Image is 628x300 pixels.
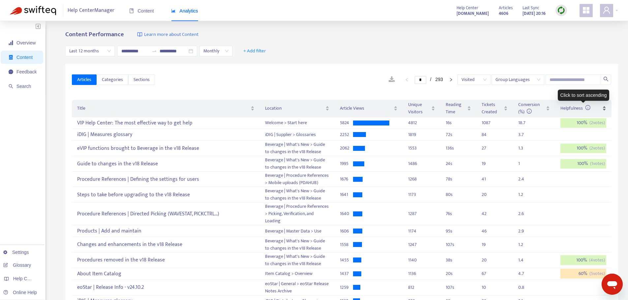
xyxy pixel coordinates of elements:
[457,4,478,12] span: Help Center
[446,131,471,138] div: 72 s
[408,241,435,248] div: 1247
[340,160,353,167] div: 1995
[446,270,471,277] div: 20 s
[10,6,56,15] img: Swifteq
[476,100,513,117] th: Tickets Created
[9,55,13,60] span: container
[408,270,435,277] div: 1136
[77,268,254,279] div: About Item Catalog
[340,131,353,138] div: 2252
[3,290,37,295] a: Online Help
[482,228,495,235] div: 46
[446,228,471,235] div: 95 s
[518,210,531,217] div: 2.6
[518,241,531,248] div: 1.2
[589,119,605,126] span: ( 2 votes)
[482,241,495,248] div: 19
[340,241,353,248] div: 1558
[518,145,531,152] div: 1.3
[482,101,502,116] span: Tickets Created
[518,228,531,235] div: 2.9
[446,101,466,116] span: Reading Time
[137,31,198,39] a: Learn more about Content
[440,100,476,117] th: Reading Time
[589,145,605,152] span: ( 2 votes)
[77,143,254,154] div: eVIP functions brought to Beverage in the v18 Release
[340,145,353,152] div: 2062
[260,253,335,268] td: Beverage | What's New > Guide to changes in the v18 Release
[260,172,335,187] td: Beverage | Procedure References > Mobile uploads (PDAHUB)
[128,74,155,85] button: Sections
[446,176,471,183] div: 78 s
[402,76,412,84] button: left
[129,8,154,14] span: Content
[482,257,495,264] div: 20
[77,226,254,236] div: Products | Add and maintain
[340,119,353,126] div: 5824
[134,76,150,83] span: Sections
[405,78,409,82] span: left
[260,280,335,295] td: eoStar | General > eoStar Release Notes Archive
[9,84,13,89] span: search
[13,276,40,281] span: Help Centers
[589,270,605,277] span: ( 5 votes)
[340,284,353,291] div: 1259
[77,158,254,169] div: Guide to changes in the v18 Release
[68,4,114,17] span: Help Center Manager
[171,9,176,13] span: area-chart
[558,90,610,101] div: Click to sort ascending
[518,191,531,198] div: 1.2
[340,105,392,112] span: Article Views
[482,119,495,126] div: 1087
[590,160,605,167] span: ( 1 votes)
[446,145,471,152] div: 136 s
[77,189,254,200] div: Steps to take before upgrading to the v18 Release
[77,105,249,112] span: Title
[260,203,335,225] td: Beverage | Procedure References > Picking, Verification, and Loading
[171,8,198,14] span: Analytics
[415,76,443,84] li: 1/293
[482,270,495,277] div: 67
[260,100,335,117] th: Location
[77,239,254,250] div: Changes and enhancements in the v18 Release
[260,237,335,253] td: Beverage | What's New > Guide to changes in the v18 Release
[265,105,324,112] span: Location
[462,75,487,85] span: Visited
[77,76,91,83] span: Articles
[518,176,531,183] div: 2.4
[97,74,128,85] button: Categories
[603,6,611,14] span: user
[482,284,495,291] div: 10
[152,48,157,54] span: to
[402,76,412,84] li: Previous Page
[499,4,513,12] span: Articles
[408,119,435,126] div: 4812
[446,119,471,126] div: 16 s
[446,160,471,167] div: 24 s
[408,160,435,167] div: 1486
[560,255,606,265] div: 100 %
[446,76,456,84] button: right
[560,269,606,279] div: 60 %
[243,47,266,55] span: + Add filter
[203,46,228,56] span: Monthly
[457,10,489,17] a: [DOMAIN_NAME]
[482,210,495,217] div: 42
[518,131,531,138] div: 3.7
[102,76,123,83] span: Categories
[518,257,531,264] div: 1.4
[482,145,495,152] div: 27
[16,40,36,45] span: Overview
[408,210,435,217] div: 1287
[260,117,335,129] td: Welcome > Start here
[129,9,134,13] span: book
[72,100,259,117] th: Title
[340,228,353,235] div: 1606
[495,75,540,85] span: Group Languages
[560,118,606,128] div: 100 %
[335,100,403,117] th: Article Views
[560,104,590,112] span: Helpfulness
[137,32,142,37] img: image-link
[408,191,435,198] div: 1173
